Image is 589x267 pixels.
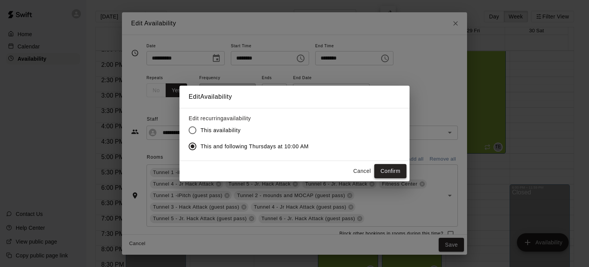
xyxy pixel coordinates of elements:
span: This and following Thursdays at 10:00 AM [201,143,309,151]
label: Edit recurring availability [189,114,315,122]
h2: Edit Availability [179,86,410,108]
button: Cancel [350,164,374,178]
span: This availability [201,126,240,134]
button: Confirm [374,164,406,178]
